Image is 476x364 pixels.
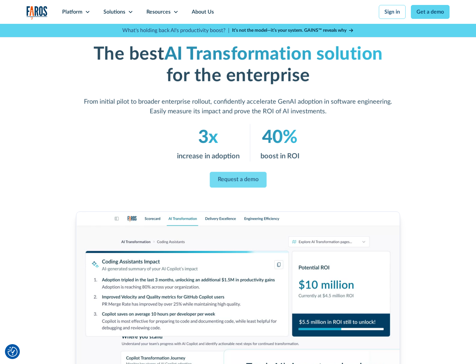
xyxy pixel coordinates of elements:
[210,172,266,188] a: Request a demo
[103,8,125,16] div: Solutions
[198,128,218,146] em: 3x
[411,5,450,19] a: Get a demo
[62,8,82,16] div: Platform
[232,28,346,33] strong: It’s not the model—it’s your system. GAINS™ reveals why
[26,6,48,20] img: Logo of the analytics and reporting company Faros.
[166,67,310,85] strong: for the enterprise
[8,347,18,357] img: Revisit consent button
[177,151,239,161] p: increase in adoption
[84,97,392,116] p: From initial pilot to broader enterprise rollout, confidently accelerate GenAI adoption in softwa...
[8,347,18,357] button: Cookie Settings
[93,45,164,63] strong: The best
[26,6,48,20] a: home
[146,8,171,16] div: Resources
[260,151,299,161] p: boost in ROI
[122,26,229,34] p: What's holding back AI's productivity boost? |
[232,27,354,34] a: It’s not the model—it’s your system. GAINS™ reveals why
[164,45,383,63] em: AI Transformation solution
[262,128,297,146] em: 40%
[379,5,406,19] a: Sign in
